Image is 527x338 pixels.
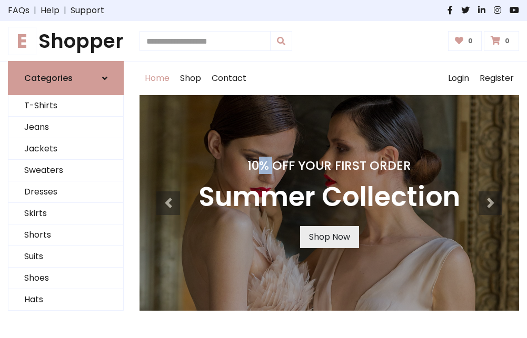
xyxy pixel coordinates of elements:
a: Sweaters [8,160,123,181]
a: Jeans [8,117,123,138]
a: Skirts [8,203,123,224]
a: Help [41,4,59,17]
a: 0 [484,31,519,51]
a: Shop Now [300,226,359,248]
a: Shorts [8,224,123,246]
a: Hats [8,289,123,311]
span: 0 [465,36,475,46]
a: EShopper [8,29,124,53]
a: Home [140,62,175,95]
a: FAQs [8,4,29,17]
span: E [8,27,36,55]
h3: Summer Collection [198,181,460,213]
a: Shop [175,62,206,95]
h4: 10% Off Your First Order [198,158,460,173]
a: Jackets [8,138,123,160]
a: Login [443,62,474,95]
h1: Shopper [8,29,124,53]
a: T-Shirts [8,95,123,117]
span: 0 [502,36,512,46]
a: Suits [8,246,123,268]
a: Support [71,4,104,17]
a: Register [474,62,519,95]
span: | [29,4,41,17]
a: Contact [206,62,252,95]
a: Shoes [8,268,123,289]
a: 0 [448,31,482,51]
span: | [59,4,71,17]
a: Dresses [8,181,123,203]
a: Categories [8,61,124,95]
h6: Categories [24,73,73,83]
